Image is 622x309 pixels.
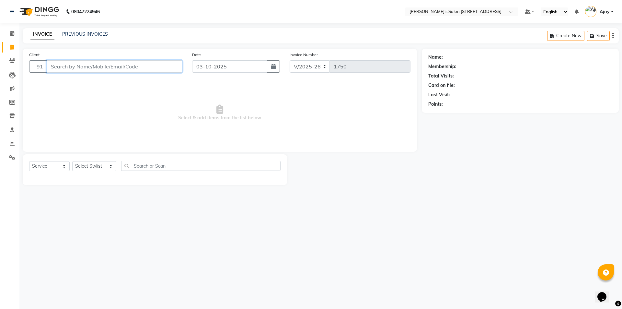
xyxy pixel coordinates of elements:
button: Create New [547,31,584,41]
button: +91 [29,60,47,73]
b: 08047224946 [71,3,100,21]
span: Select & add items from the list below [29,80,410,145]
label: Date [192,52,201,58]
div: Last Visit: [428,91,450,98]
a: INVOICE [30,29,54,40]
span: Ajay [600,8,610,15]
a: PREVIOUS INVOICES [62,31,108,37]
iframe: chat widget [595,283,616,303]
div: Name: [428,54,443,61]
div: Points: [428,101,443,108]
div: Membership: [428,63,456,70]
div: Total Visits: [428,73,454,79]
img: Ajay [585,6,596,17]
img: logo [17,3,61,21]
label: Invoice Number [290,52,318,58]
input: Search or Scan [121,161,281,171]
div: Card on file: [428,82,455,89]
label: Client [29,52,40,58]
input: Search by Name/Mobile/Email/Code [47,60,182,73]
button: Save [587,31,610,41]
